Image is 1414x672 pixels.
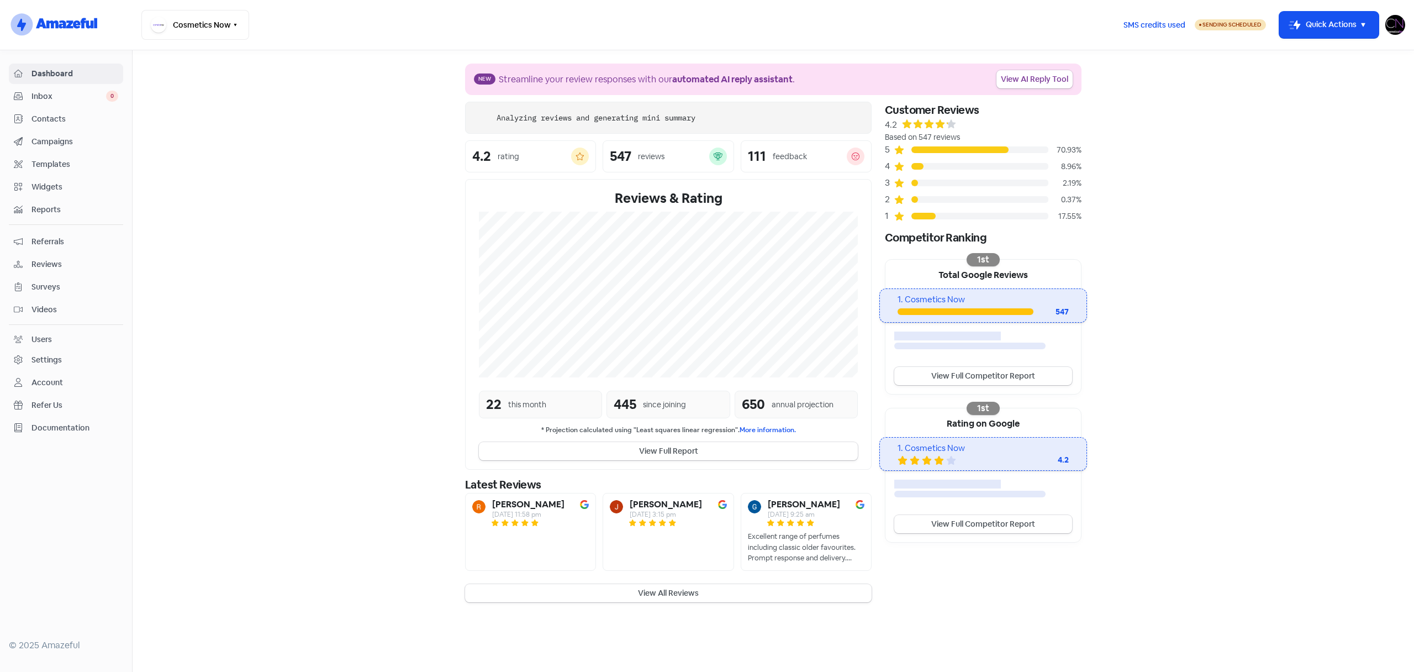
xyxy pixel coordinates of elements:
a: View Full Competitor Report [894,515,1072,533]
img: Image [718,500,727,509]
div: 17.55% [1048,211,1081,222]
img: Image [856,500,864,509]
a: Campaigns [9,132,123,152]
a: Widgets [9,177,123,197]
div: 1 [885,209,894,223]
div: 1st [967,253,1000,266]
div: 650 [742,395,765,414]
b: [PERSON_NAME] [492,500,564,509]
div: 4 [885,160,894,173]
div: [DATE] 9:25 am [768,511,840,518]
div: Account [31,377,63,389]
a: 547reviews [603,140,734,172]
a: View Full Competitor Report [894,367,1072,385]
div: 445 [614,395,636,414]
img: User [1385,15,1405,35]
span: Documentation [31,422,118,434]
span: Dashboard [31,68,118,80]
a: Users [9,329,123,350]
a: Settings [9,350,123,370]
a: View AI Reply Tool [996,70,1073,88]
a: Documentation [9,418,123,438]
div: [DATE] 11:58 pm [492,511,564,518]
div: since joining [643,399,686,411]
span: Templates [31,159,118,170]
div: 1st [967,402,1000,415]
div: 1. Cosmetics Now [898,293,1068,306]
span: Referrals [31,236,118,248]
a: Videos [9,300,123,320]
div: Users [31,334,52,345]
div: this month [508,399,546,411]
span: New [474,73,495,85]
div: Streamline your review responses with our . [499,73,795,86]
a: 4.2rating [465,140,596,172]
img: Avatar [610,500,623,513]
div: Rating on Google [885,408,1081,437]
div: 4.2 [472,150,491,163]
div: 4.2 [1025,454,1069,466]
a: Reports [9,200,123,220]
img: Avatar [748,500,761,513]
b: [PERSON_NAME] [768,500,840,509]
a: Inbox 0 [9,86,123,107]
button: View All Reviews [465,584,872,602]
a: Referrals [9,232,123,252]
b: automated AI reply assistant [672,73,793,85]
small: * Projection calculated using "Least squares linear regression". [479,425,858,435]
div: 8.96% [1048,161,1081,172]
img: Avatar [472,500,486,513]
div: 22 [486,395,502,414]
a: More information. [740,426,796,434]
span: Surveys [31,281,118,293]
button: View Full Report [479,442,858,460]
div: 70.93% [1048,144,1081,156]
div: 5 [885,143,894,156]
a: Reviews [9,254,123,275]
a: SMS credits used [1114,18,1195,30]
div: Settings [31,354,62,366]
div: 547 [610,150,631,163]
div: 2.19% [1048,177,1081,189]
span: Inbox [31,91,106,102]
div: Customer Reviews [885,102,1081,118]
div: 4.2 [885,118,897,132]
a: Refer Us [9,395,123,416]
div: feedback [773,151,807,162]
div: Reviews & Rating [479,188,858,208]
span: SMS credits used [1123,19,1185,31]
b: [PERSON_NAME] [630,500,702,509]
div: Based on 547 reviews [885,132,1081,143]
a: Surveys [9,277,123,297]
button: Cosmetics Now [141,10,249,40]
span: Sending Scheduled [1202,21,1262,28]
div: Analyzing reviews and generating mini summary [497,112,695,124]
div: © 2025 Amazeful [9,639,123,652]
div: 547 [1033,306,1069,318]
span: 0 [106,91,118,102]
a: Templates [9,154,123,175]
img: Image [580,500,589,509]
a: Dashboard [9,64,123,84]
a: 111feedback [741,140,872,172]
div: 0.37% [1048,194,1081,206]
div: 1. Cosmetics Now [898,442,1068,455]
div: Excellent range of perfumes including classic older favourites. Prompt response and delivery. Upd... [748,531,864,564]
a: Sending Scheduled [1195,18,1266,32]
div: rating [498,151,519,162]
button: Quick Actions [1279,12,1379,38]
a: Account [9,372,123,393]
div: reviews [638,151,664,162]
span: Refer Us [31,400,118,411]
span: Widgets [31,181,118,193]
span: Reviews [31,259,118,270]
span: Reports [31,204,118,216]
span: Contacts [31,113,118,125]
div: annual projection [772,399,833,411]
span: Videos [31,304,118,316]
div: Competitor Ranking [885,229,1081,246]
span: Campaigns [31,136,118,148]
div: 2 [885,193,894,206]
div: 3 [885,176,894,190]
div: [DATE] 3:15 pm [630,511,702,518]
